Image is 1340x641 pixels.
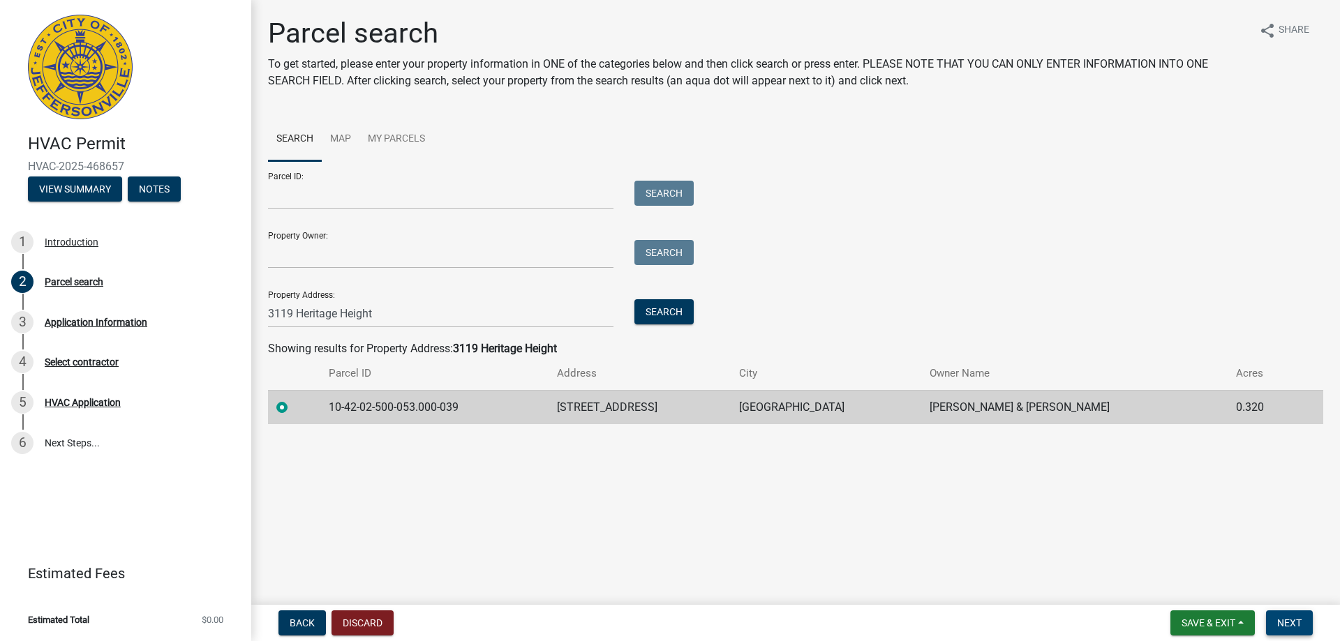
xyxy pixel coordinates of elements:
td: 0.320 [1228,390,1297,424]
button: Next [1266,610,1313,635]
th: Acres [1228,357,1297,390]
div: Showing results for Property Address: [268,340,1323,357]
div: HVAC Application [45,398,121,407]
span: Save & Exit [1182,617,1235,628]
button: Save & Exit [1170,610,1255,635]
wm-modal-confirm: Notes [128,184,181,195]
strong: 3119 Heritage Height [453,342,557,355]
th: Owner Name [921,357,1228,390]
div: 4 [11,351,33,373]
div: Parcel search [45,277,103,287]
a: Search [268,117,322,162]
a: Map [322,117,359,162]
span: Share [1279,22,1309,39]
button: Search [634,240,694,265]
td: [STREET_ADDRESS] [549,390,731,424]
span: HVAC-2025-468657 [28,160,223,173]
div: Application Information [45,317,147,327]
th: Address [549,357,731,390]
h1: Parcel search [268,17,1248,50]
button: View Summary [28,176,122,202]
div: 1 [11,231,33,253]
span: Estimated Total [28,615,89,624]
th: Parcel ID [320,357,549,390]
td: [GEOGRAPHIC_DATA] [731,390,921,424]
button: Discard [332,610,394,635]
div: 6 [11,432,33,454]
button: Notes [128,176,181,202]
button: Search [634,181,694,206]
div: 3 [11,311,33,333]
a: My Parcels [359,117,433,162]
div: Select contractor [45,357,119,367]
button: Search [634,299,694,324]
h4: HVAC Permit [28,134,240,154]
button: shareShare [1248,17,1320,44]
span: Back [290,617,315,628]
td: [PERSON_NAME] & [PERSON_NAME] [921,390,1228,424]
td: 10-42-02-500-053.000-039 [320,390,549,424]
span: $0.00 [202,615,223,624]
p: To get started, please enter your property information in ONE of the categories below and then cl... [268,56,1248,89]
wm-modal-confirm: Summary [28,184,122,195]
div: 5 [11,391,33,414]
a: Estimated Fees [11,559,229,587]
img: City of Jeffersonville, Indiana [28,15,133,119]
i: share [1259,22,1276,39]
span: Next [1277,617,1302,628]
th: City [731,357,921,390]
button: Back [278,610,326,635]
div: 2 [11,271,33,293]
div: Introduction [45,237,98,247]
